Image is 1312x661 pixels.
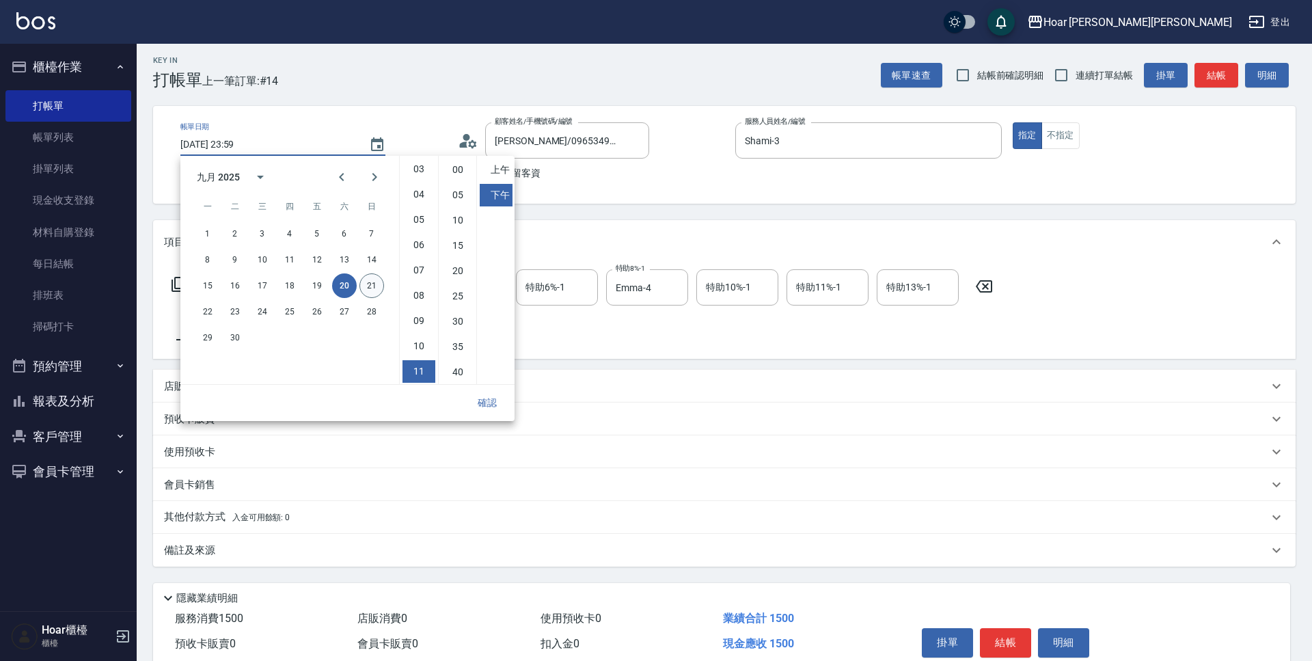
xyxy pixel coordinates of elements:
[480,184,512,206] li: 下午
[476,156,515,384] ul: Select meridiem
[980,628,1031,657] button: 結帳
[402,360,435,383] li: 11 hours
[5,248,131,280] a: 每日結帳
[250,247,275,272] button: 10
[176,591,238,606] p: 隱藏業績明細
[195,247,220,272] button: 8
[250,193,275,220] span: 星期三
[164,510,290,525] p: 其他付款方式
[195,299,220,324] button: 22
[359,193,384,220] span: 星期日
[1022,8,1238,36] button: Hoar [PERSON_NAME][PERSON_NAME]
[250,273,275,298] button: 17
[441,361,474,383] li: 40 minutes
[441,310,474,333] li: 30 minutes
[42,637,111,649] p: 櫃檯
[480,159,512,181] li: 上午
[400,156,438,384] ul: Select hours
[1043,14,1232,31] div: Hoar [PERSON_NAME][PERSON_NAME]
[402,158,435,180] li: 3 hours
[164,379,205,394] p: 店販銷售
[402,335,435,358] li: 10 hours
[441,336,474,358] li: 35 minutes
[441,209,474,232] li: 10 minutes
[195,221,220,246] button: 1
[223,193,247,220] span: 星期二
[175,612,243,625] span: 服務消費 1500
[5,217,131,248] a: 材料自購登錄
[1041,122,1080,149] button: 不指定
[195,325,220,350] button: 29
[332,247,357,272] button: 13
[332,273,357,298] button: 20
[11,623,38,650] img: Person
[232,513,290,522] span: 入金可用餘額: 0
[332,299,357,324] button: 27
[223,221,247,246] button: 2
[881,63,942,88] button: 帳單速查
[180,133,355,156] input: YYYY/MM/DD hh:mm
[359,299,384,324] button: 28
[277,193,302,220] span: 星期四
[175,637,236,650] span: 預收卡販賣 0
[5,454,131,489] button: 會員卡管理
[357,612,407,625] span: 店販消費 0
[402,284,435,307] li: 8 hours
[977,68,1044,83] span: 結帳前確認明細
[153,501,1296,534] div: 其他付款方式入金可用餘額: 0
[1013,122,1042,149] button: 指定
[441,260,474,282] li: 20 minutes
[5,49,131,85] button: 櫃檯作業
[223,325,247,350] button: 30
[5,280,131,311] a: 排班表
[541,637,579,650] span: 扣入金 0
[465,390,509,416] button: 確認
[5,90,131,122] a: 打帳單
[164,235,205,249] p: 項目消費
[1144,63,1188,88] button: 掛單
[359,247,384,272] button: 14
[277,247,302,272] button: 11
[402,208,435,231] li: 5 hours
[16,12,55,29] img: Logo
[745,116,805,126] label: 服務人員姓名/編號
[5,349,131,384] button: 預約管理
[5,311,131,342] a: 掃碼打卡
[277,299,302,324] button: 25
[197,170,240,185] div: 九月 2025
[5,122,131,153] a: 帳單列表
[723,637,794,650] span: 現金應收 1500
[164,478,215,492] p: 會員卡銷售
[402,310,435,332] li: 9 hours
[361,129,394,161] button: Choose date, selected date is 2025-09-20
[164,412,215,427] p: 預收卡販賣
[1245,63,1289,88] button: 明細
[250,299,275,324] button: 24
[277,221,302,246] button: 4
[441,184,474,206] li: 5 minutes
[1076,68,1133,83] span: 連續打單結帳
[42,623,111,637] h5: Hoar櫃檯
[441,285,474,308] li: 25 minutes
[202,72,279,90] span: 上一筆訂單:#14
[1243,10,1296,35] button: 登出
[441,159,474,181] li: 0 minutes
[153,56,202,65] h2: Key In
[305,221,329,246] button: 5
[153,220,1296,264] div: 項目消費
[502,166,541,180] span: 不留客資
[332,221,357,246] button: 6
[541,612,601,625] span: 使用預收卡 0
[223,299,247,324] button: 23
[153,403,1296,435] div: 預收卡販賣
[244,161,277,193] button: calendar view is open, switch to year view
[332,193,357,220] span: 星期六
[164,445,215,459] p: 使用預收卡
[495,116,573,126] label: 顧客姓名/手機號碼/編號
[358,161,391,193] button: Next month
[153,435,1296,468] div: 使用預收卡
[402,234,435,256] li: 6 hours
[402,183,435,206] li: 4 hours
[153,534,1296,567] div: 備註及來源
[195,193,220,220] span: 星期一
